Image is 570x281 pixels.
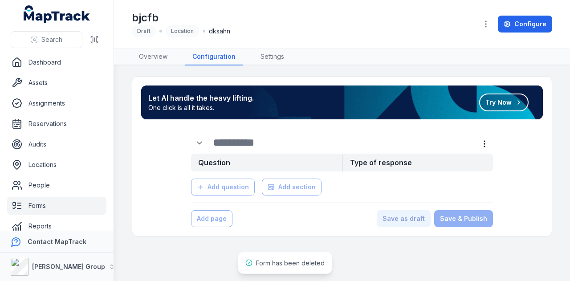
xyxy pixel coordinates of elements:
[132,25,156,37] div: Draft
[7,176,106,194] a: People
[498,16,552,33] a: Configure
[7,94,106,112] a: Assignments
[191,134,210,151] div: :r34s:-form-item-label
[476,135,493,152] button: more-detail
[7,197,106,215] a: Forms
[148,103,254,112] span: One click is all it takes.
[256,259,325,267] span: Form has been deleted
[185,49,243,65] a: Configuration
[7,135,106,153] a: Audits
[132,11,230,25] h1: bjcfb
[191,154,342,171] strong: Question
[7,217,106,235] a: Reports
[209,27,230,36] span: dksahn
[191,134,208,151] button: Expand
[253,49,291,65] a: Settings
[7,53,106,71] a: Dashboard
[7,74,106,92] a: Assets
[41,35,62,44] span: Search
[32,263,105,270] strong: [PERSON_NAME] Group
[7,115,106,133] a: Reservations
[166,25,199,37] div: Location
[7,156,106,174] a: Locations
[11,31,82,48] button: Search
[24,5,90,23] a: MapTrack
[342,154,493,171] strong: Type of response
[28,238,86,245] strong: Contact MapTrack
[132,49,175,65] a: Overview
[148,93,254,103] strong: Let AI handle the heavy lifting.
[479,94,529,111] button: Try Now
